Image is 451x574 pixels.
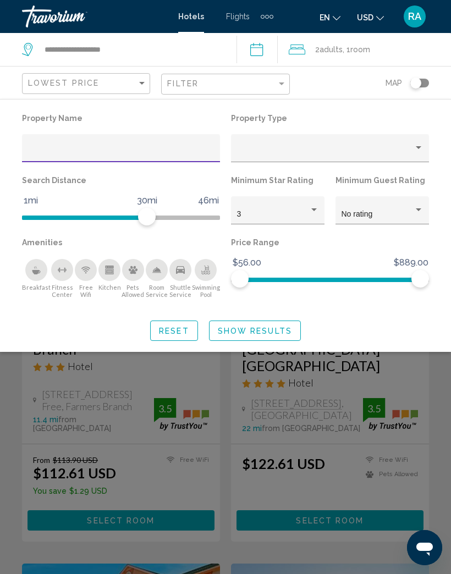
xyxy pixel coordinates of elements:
[237,33,278,66] button: Check-in date: Sep 6, 2025 Check-out date: Sep 8, 2025
[202,258,210,299] button: Swimming Pool
[22,111,220,126] p: Property Name
[28,79,147,89] mat-select: Sort by
[407,530,442,565] iframe: Button to launch messaging window
[146,284,168,298] span: Room Service
[357,13,373,22] span: USD
[315,42,343,57] span: 2
[16,111,435,310] div: Hotel Filters
[98,284,121,291] span: Kitchen
[231,173,324,188] p: Minimum Star Rating
[122,284,144,298] span: Pets Allowed
[335,173,429,188] p: Minimum Guest Rating
[28,79,99,87] span: Lowest Price
[130,258,136,299] button: Pets Allowed
[52,284,73,298] span: Fitness Center
[22,235,220,250] p: Amenities
[107,258,113,299] button: Kitchen
[177,258,183,299] button: Shuttle Service
[196,192,221,209] span: 46mi
[33,258,40,299] button: Breakfast
[237,148,424,157] mat-select: Property type
[22,5,167,27] a: Travorium
[237,209,241,218] span: 3
[320,13,330,22] span: en
[386,75,402,91] span: Map
[22,192,40,209] span: 1mi
[231,111,429,126] p: Property Type
[342,209,373,218] span: No rating
[161,73,289,96] button: Filter
[231,235,429,250] p: Price Range
[153,258,159,299] button: Room Service
[59,258,65,299] button: Fitness Center
[320,9,340,25] button: Change language
[135,192,159,209] span: 30mi
[178,12,204,21] a: Hotels
[226,12,250,21] a: Flights
[261,8,273,25] button: Extra navigation items
[400,5,429,28] button: User Menu
[22,173,220,188] p: Search Distance
[192,284,220,298] span: Swimming Pool
[218,327,292,335] span: Show Results
[169,284,191,298] span: Shuttle Service
[278,33,451,66] button: Travelers: 2 adults, 0 children
[320,45,343,54] span: Adults
[79,284,93,298] span: Free Wifi
[350,45,370,54] span: Room
[357,9,384,25] button: Change currency
[159,327,189,335] span: Reset
[22,284,51,291] span: Breakfast
[402,78,429,88] button: Toggle map
[83,258,89,299] button: Free Wifi
[343,42,370,57] span: , 1
[408,11,421,22] span: RA
[209,321,301,341] button: Show Results
[231,255,263,271] span: $56.00
[150,321,198,341] button: Reset
[167,79,199,88] span: Filter
[392,255,430,271] span: $889.00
